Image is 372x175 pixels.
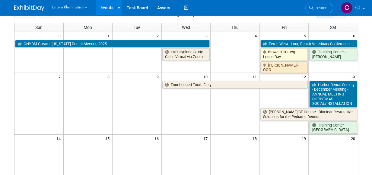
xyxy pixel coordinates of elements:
span: 11 [252,73,259,80]
a: GNYDM Greater [US_STATE] Dental Meeting 2025 [15,40,210,48]
span: 16 [154,135,161,142]
span: Mon [84,25,92,30]
h2: [DATE] [177,11,194,17]
span: 5 [303,32,308,39]
a: Search [305,3,333,13]
span: Wed [182,25,190,30]
span: Sun [35,25,43,30]
a: Harbor Dental Society - December Meeting - ANNUAL MEETING CHRISTMAS SOCIAL/INSTALLATION [309,81,357,108]
span: Tue [134,25,140,30]
span: 8 [107,73,112,80]
span: 30 [56,32,63,39]
a: [PERSON_NAME] - OOO [260,61,308,74]
span: 6 [352,32,358,39]
span: 18 [252,135,259,142]
span: 12 [301,73,308,80]
a: L&D Hygiene Study Club - Virtual via Zoom [162,48,210,61]
span: 13 [350,73,358,80]
span: Thu [231,25,239,30]
a: Training Center - [PERSON_NAME] [309,48,357,61]
span: 19 [301,135,308,142]
span: 2 [156,32,161,39]
span: 9 [156,73,161,80]
span: Sat [330,25,336,30]
span: 4 [254,32,259,39]
a: Training Center [GEOGRAPHIC_DATA] [309,121,357,134]
a: Four Legged Tooth Fairy [162,81,308,89]
a: [PERSON_NAME] CE Course - Bioclear Restorative Solutions for the Pediatric Dentist [260,108,357,120]
a: Fetch West - Long Beach Veterinary Conference [260,40,357,48]
span: 7 [58,73,63,80]
img: Coley McClendon [341,2,352,14]
span: 3 [205,32,210,39]
span: 17 [203,135,210,142]
a: Broward CC-Hyg Loupe Day [260,48,308,61]
span: 20 [350,135,358,142]
img: ExhibitDay [14,5,44,11]
span: 14 [56,135,63,142]
span: Search [313,6,327,10]
span: 15 [105,135,112,142]
span: Fri [282,25,287,30]
span: 10 [203,73,210,80]
span: 1 [107,32,112,39]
